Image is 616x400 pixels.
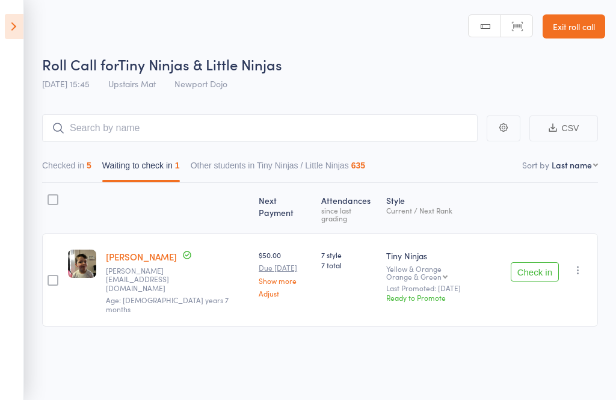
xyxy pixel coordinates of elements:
span: 7 style [321,250,377,260]
a: Exit roll call [543,14,605,38]
div: Yellow & Orange [386,265,501,280]
span: Tiny Ninjas & Little Ninjas [118,54,282,74]
button: Checked in5 [42,155,91,182]
div: Tiny Ninjas [386,250,501,262]
button: Check in [511,262,559,282]
span: Upstairs Mat [108,78,156,90]
small: Last Promoted: [DATE] [386,284,501,292]
div: 5 [87,161,91,170]
div: Orange & Green [386,272,442,280]
div: since last grading [321,206,377,222]
div: 1 [175,161,180,170]
span: Age: [DEMOGRAPHIC_DATA] years 7 months [106,295,229,313]
span: 7 total [321,260,377,270]
div: $50.00 [259,250,312,297]
input: Search by name [42,114,478,142]
button: Other students in Tiny Ninjas / Little Ninjas635 [191,155,365,182]
span: Newport Dojo [174,78,227,90]
span: [DATE] 15:45 [42,78,90,90]
label: Sort by [522,159,549,171]
div: Style [381,188,506,228]
button: CSV [529,115,598,141]
a: Adjust [259,289,312,297]
small: Due [DATE] [259,263,312,272]
a: [PERSON_NAME] [106,250,177,263]
div: Current / Next Rank [386,206,501,214]
div: Ready to Promote [386,292,501,303]
a: Show more [259,277,312,285]
span: Roll Call for [42,54,118,74]
div: Atten­dances [316,188,381,228]
button: Waiting to check in1 [102,155,180,182]
img: image1745473515.png [68,250,96,278]
div: Next Payment [254,188,316,228]
div: 635 [351,161,365,170]
small: kate.potter17@hotmail.com [106,266,184,292]
div: Last name [552,159,592,171]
